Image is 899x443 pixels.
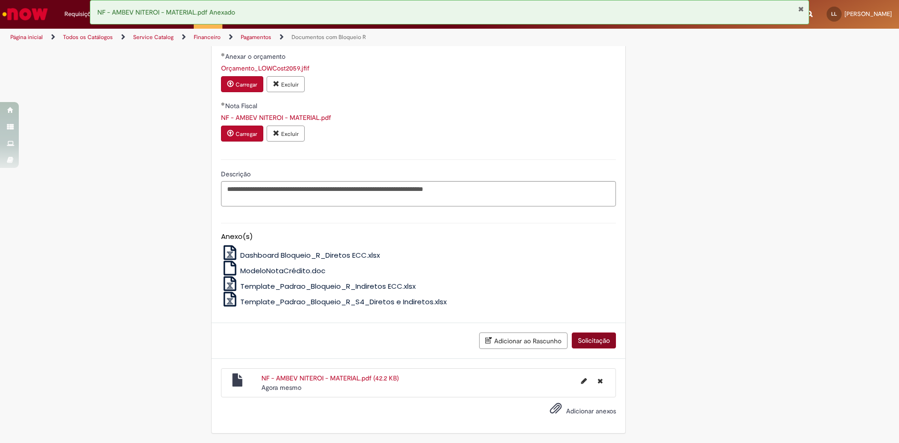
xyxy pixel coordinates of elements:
a: NF - AMBEV NITEROI - MATERIAL.pdf (42.2 KB) [261,374,399,382]
button: Editar nome de arquivo NF - AMBEV NITEROI - MATERIAL.pdf [576,373,592,388]
a: Página inicial [10,33,43,41]
button: Excluir NF - AMBEV NITEROI - MATERIAL.pdf [592,373,608,388]
span: Template_Padrao_Bloqueio_R_S4_Diretos e Indiretos.xlsx [240,297,447,307]
a: ModeloNotaCrédito.doc [221,266,326,276]
a: Download de Orçamento_LOWCost2059.jfif [221,64,309,72]
a: Template_Padrao_Bloqueio_R_S4_Diretos e Indiretos.xlsx [221,297,447,307]
textarea: Descrição [221,181,616,206]
a: Download de NF - AMBEV NITEROI - MATERIAL.pdf [221,113,331,122]
a: Todos os Catálogos [63,33,113,41]
small: Excluir [281,130,299,138]
span: Obrigatório Preenchido [221,53,225,56]
span: Obrigatório Preenchido [221,102,225,106]
span: Descrição [221,170,252,178]
span: Requisições [64,9,97,19]
small: Excluir [281,81,299,88]
a: Financeiro [194,33,221,41]
button: Adicionar ao Rascunho [479,332,568,349]
a: Documentos com Bloqueio R [292,33,366,41]
small: Carregar [236,130,257,138]
span: Adicionar anexos [566,407,616,415]
button: Carregar anexo de Anexar o orçamento Required [221,76,263,92]
small: Carregar [236,81,257,88]
ul: Trilhas de página [7,29,592,46]
span: Agora mesmo [261,383,301,392]
a: Template_Padrao_Bloqueio_R_Indiretos ECC.xlsx [221,281,416,291]
span: Anexar o orçamento [225,52,287,61]
a: Dashboard Bloqueio_R_Diretos ECC.xlsx [221,250,380,260]
button: Fechar Notificação [798,5,804,13]
a: Pagamentos [241,33,271,41]
span: ModeloNotaCrédito.doc [240,266,325,276]
button: Adicionar anexos [547,400,564,421]
a: Service Catalog [133,33,173,41]
span: NF - AMBEV NITEROI - MATERIAL.pdf Anexado [97,8,235,16]
span: LL [831,11,837,17]
span: Dashboard Bloqueio_R_Diretos ECC.xlsx [240,250,380,260]
button: Excluir anexo Orçamento_LOWCost2059.jfif [267,76,305,92]
time: 27/09/2025 17:17:58 [261,383,301,392]
button: Excluir anexo NF - AMBEV NITEROI - MATERIAL.pdf [267,126,305,142]
h5: Anexo(s) [221,233,616,241]
img: ServiceNow [1,5,49,24]
span: [PERSON_NAME] [844,10,892,18]
span: Nota Fiscal [225,102,259,110]
button: Carregar anexo de Nota Fiscal Required [221,126,263,142]
button: Solicitação [572,332,616,348]
span: Template_Padrao_Bloqueio_R_Indiretos ECC.xlsx [240,281,416,291]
